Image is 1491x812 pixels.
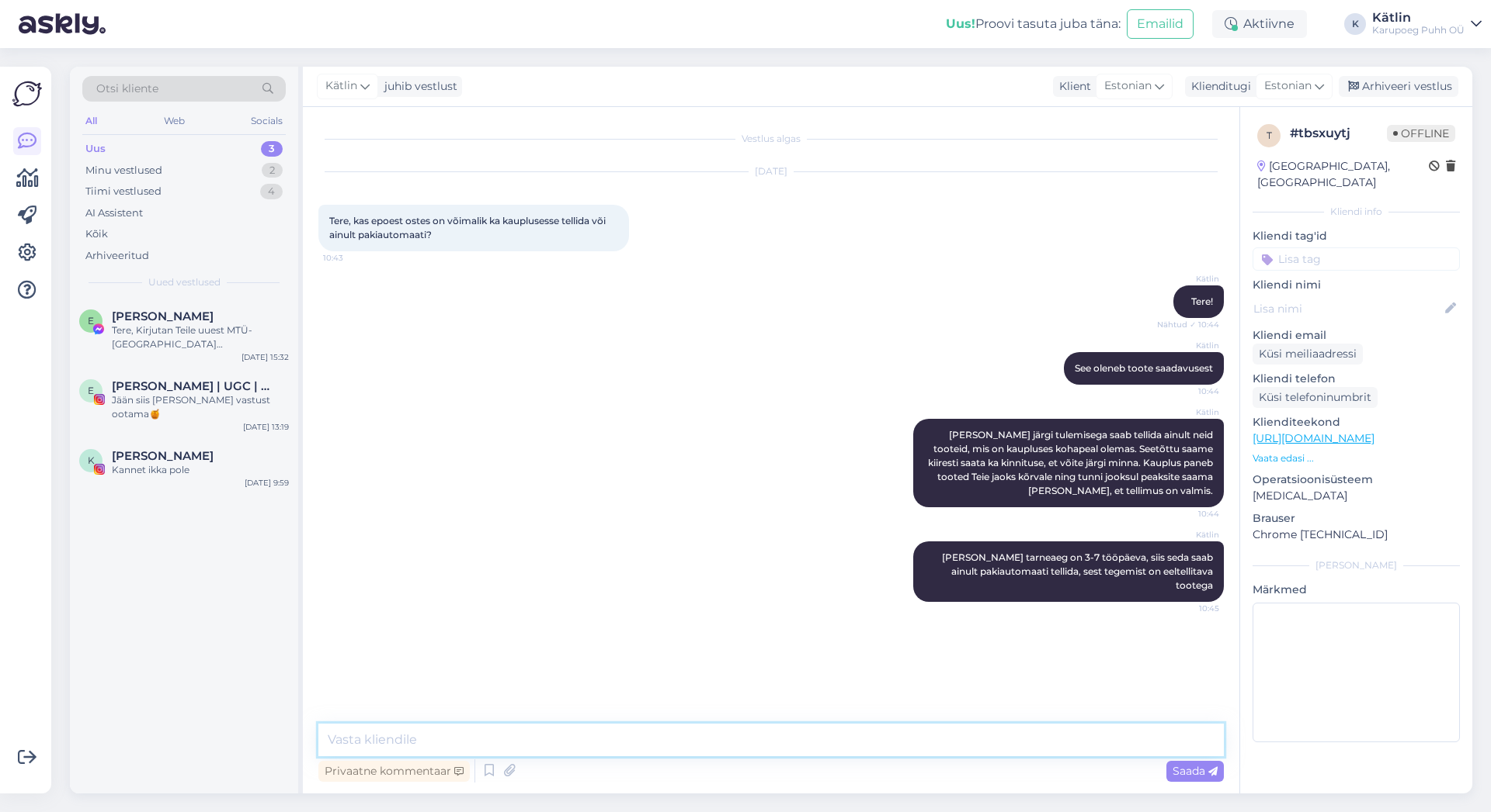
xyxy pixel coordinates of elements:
[942,551,1215,591] span: [PERSON_NAME] tarneaeg on 3-7 tööpäeva, siis seda saab ainult pakiautomaati tellida, sest tegemis...
[112,323,289,351] div: Tere, Kirjutan Teile uuest MTÜ-[GEOGRAPHIC_DATA][PERSON_NAME]. Nimelt korraldame juba aastaid hea...
[1257,158,1429,191] div: [GEOGRAPHIC_DATA], [GEOGRAPHIC_DATA]
[1253,344,1363,365] div: Küsi meiliaadressi
[1253,472,1460,488] p: Operatsioonisüsteem
[1161,406,1219,418] span: Kätlin
[323,252,381,264] span: 10:43
[1212,10,1307,38] div: Aktiivne
[1127,9,1194,39] button: Emailid
[1161,603,1219,614] span: 10:45
[1161,529,1219,541] span: Kätlin
[260,184,283,199] div: 4
[1372,12,1482,36] a: KätlinKarupoeg Puhh OÜ
[1387,125,1455,142] span: Offline
[148,275,221,289] span: Uued vestlused
[245,477,289,489] div: [DATE] 9:59
[112,393,289,421] div: Jään siis [PERSON_NAME] vastust ootama🍯
[1264,78,1312,95] span: Estonian
[82,111,100,131] div: All
[318,164,1224,178] div: [DATE]
[1372,24,1465,36] div: Karupoeg Puhh OÜ
[1253,510,1460,527] p: Brauser
[85,248,149,264] div: Arhiveeritud
[1253,582,1460,598] p: Märkmed
[1253,558,1460,572] div: [PERSON_NAME]
[1161,340,1219,351] span: Kätlin
[378,78,457,95] div: juhib vestlust
[1339,76,1458,97] div: Arhiveeri vestlus
[1253,414,1460,430] p: Klienditeekond
[1253,371,1460,387] p: Kliendi telefon
[112,449,214,463] span: Kristin Kerro
[1253,228,1460,244] p: Kliendi tag'id
[1267,130,1272,141] span: t
[1253,488,1460,504] p: [MEDICAL_DATA]
[1253,247,1460,271] input: Lisa tag
[329,215,608,240] span: Tere, kas epoest ostes on võimalik ka kauplusesse tellida või ainult pakiautomaati?
[242,351,289,363] div: [DATE] 15:32
[85,141,106,157] div: Uus
[262,163,283,178] div: 2
[1253,327,1460,344] p: Kliendi email
[85,226,108,242] div: Kõik
[1253,387,1378,408] div: Küsi telefoninumbrit
[112,379,273,393] span: EMMA-LYS KIRSIPUU | UGC | FOTOGRAAF
[1253,277,1460,293] p: Kliendi nimi
[325,78,357,95] span: Kätlin
[1253,300,1442,317] input: Lisa nimi
[946,15,1121,33] div: Proovi tasuta juba täna:
[946,16,975,31] b: Uus!
[85,206,143,221] div: AI Assistent
[161,111,188,131] div: Web
[112,463,289,477] div: Kannet ikka pole
[1173,764,1218,778] span: Saada
[88,315,94,327] span: E
[1185,78,1251,95] div: Klienditugi
[248,111,286,131] div: Socials
[243,421,289,433] div: [DATE] 13:19
[112,309,214,323] span: Emili Jürgen
[1157,319,1219,330] span: Nähtud ✓ 10:44
[88,454,95,466] span: K
[1344,13,1366,35] div: K
[12,79,42,109] img: Askly Logo
[928,429,1215,496] span: [PERSON_NAME] järgi tulemisega saab tellida ainult neid tooteid, mis on kaupluses kohapeal olemas...
[1161,273,1219,285] span: Kätlin
[1161,508,1219,520] span: 10:44
[85,163,162,178] div: Minu vestlused
[1372,12,1465,24] div: Kätlin
[318,761,470,782] div: Privaatne kommentaar
[1104,78,1152,95] span: Estonian
[1253,205,1460,219] div: Kliendi info
[1191,295,1213,307] span: Tere!
[1053,78,1091,95] div: Klient
[1075,362,1213,374] span: See oleneb toote saadavusest
[1253,451,1460,465] p: Vaata edasi ...
[88,385,94,396] span: E
[318,132,1224,146] div: Vestlus algas
[1161,385,1219,397] span: 10:44
[1253,527,1460,543] p: Chrome [TECHNICAL_ID]
[1253,431,1375,445] a: [URL][DOMAIN_NAME]
[261,141,283,157] div: 3
[96,81,158,97] span: Otsi kliente
[85,184,162,199] div: Tiimi vestlused
[1290,124,1387,143] div: # tbsxuytj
